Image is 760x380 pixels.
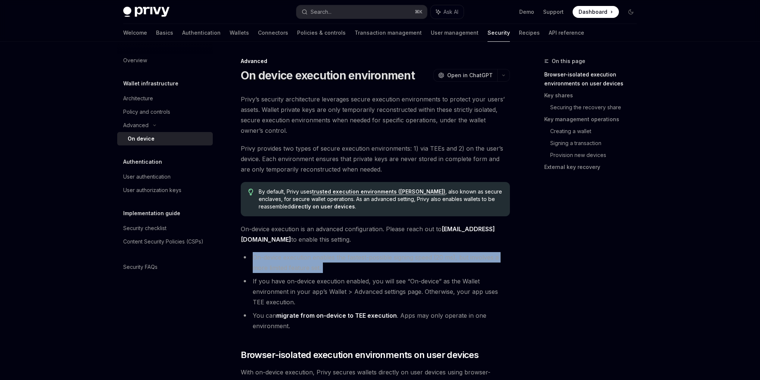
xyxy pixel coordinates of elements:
[117,132,213,145] a: On device
[550,137,643,149] a: Signing a transaction
[123,237,203,246] div: Content Security Policies (CSPs)
[291,203,355,210] strong: directly on user devices
[117,105,213,119] a: Policy and controls
[123,209,180,218] h5: Implementation guide
[549,24,584,42] a: API reference
[550,101,643,113] a: Securing the recovery share
[543,8,564,16] a: Support
[550,125,643,137] a: Creating a wallet
[248,189,253,195] svg: Tip
[241,69,415,82] h1: On device execution environment
[579,8,607,16] span: Dashboard
[433,69,497,82] button: Open in ChatGPT
[241,57,510,65] div: Advanced
[241,252,510,273] li: On-device execution enables the fastest-possible signing speed (20 ms), but involves a more limit...
[431,24,479,42] a: User management
[241,349,479,361] span: Browser-isolated execution environments on user devices
[123,224,166,233] div: Security checklist
[297,24,346,42] a: Policies & controls
[117,183,213,197] a: User authorization keys
[241,143,510,175] span: Privy provides two types of secure execution environments: 1) via TEEs and 2) on the user’s devic...
[123,56,147,65] div: Overview
[276,312,397,320] a: migrate from on-device to TEE execution
[123,79,178,88] h5: Wallet infrastructure
[123,263,158,271] div: Security FAQs
[123,7,169,17] img: dark logo
[123,107,170,116] div: Policy and controls
[117,170,213,183] a: User authentication
[123,157,162,166] h5: Authentication
[519,24,540,42] a: Recipes
[625,6,637,18] button: Toggle dark mode
[117,260,213,274] a: Security FAQs
[117,222,213,235] a: Security checklist
[117,54,213,67] a: Overview
[123,121,149,130] div: Advanced
[296,5,427,19] button: Search...⌘K
[123,94,153,103] div: Architecture
[544,161,643,173] a: External key recovery
[552,57,585,66] span: On this page
[128,134,155,143] div: On device
[544,69,643,89] a: Browser-isolated execution environments on user devices
[123,172,171,181] div: User authentication
[311,7,331,16] div: Search...
[117,92,213,105] a: Architecture
[544,89,643,101] a: Key shares
[259,188,502,210] span: By default, Privy uses , also known as secure enclaves, for secure wallet operations. As an advan...
[447,72,493,79] span: Open in ChatGPT
[117,235,213,248] a: Content Security Policies (CSPs)
[241,94,510,136] span: Privy’s security architecture leverages secure execution environments to protect your users’ asse...
[415,9,423,15] span: ⌘ K
[241,224,510,245] span: On-device execution is an advanced configuration. Please reach out to to enable this setting.
[488,24,510,42] a: Security
[519,8,534,16] a: Demo
[230,24,249,42] a: Wallets
[431,5,464,19] button: Ask AI
[156,24,173,42] a: Basics
[550,149,643,161] a: Provision new devices
[355,24,422,42] a: Transaction management
[573,6,619,18] a: Dashboard
[123,186,181,195] div: User authorization keys
[258,24,288,42] a: Connectors
[182,24,221,42] a: Authentication
[544,113,643,125] a: Key management operations
[312,188,445,195] a: trusted execution environments ([PERSON_NAME])
[123,24,147,42] a: Welcome
[241,310,510,331] li: You can . Apps may only operate in one environment.
[241,276,510,307] li: If you have on-device execution enabled, you will see “On-device” as the Wallet environment in yo...
[443,8,458,16] span: Ask AI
